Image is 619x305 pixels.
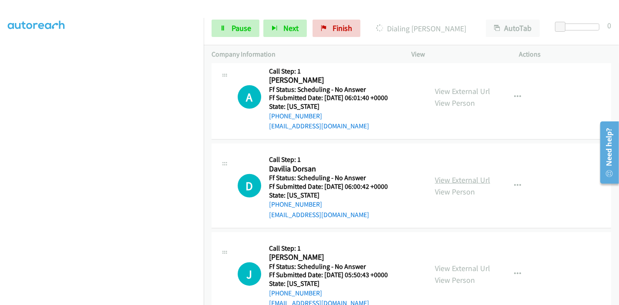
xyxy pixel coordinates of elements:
[269,112,322,120] a: [PHONE_NUMBER]
[594,118,619,187] iframe: Resource Center
[333,23,352,33] span: Finish
[269,67,399,76] h5: Call Step: 1
[269,164,399,174] h2: Davilia Dorsan
[269,200,322,208] a: [PHONE_NUMBER]
[238,262,261,286] div: The call is yet to be attempted
[559,23,599,30] div: Delay between calls (in seconds)
[313,20,360,37] a: Finish
[238,262,261,286] h1: J
[269,262,399,271] h5: Ff Status: Scheduling - No Answer
[435,175,490,185] a: View External Url
[238,174,261,198] div: The call is yet to be attempted
[269,155,399,164] h5: Call Step: 1
[486,20,540,37] button: AutoTab
[238,85,261,109] h1: A
[212,49,396,60] p: Company Information
[269,122,369,130] a: [EMAIL_ADDRESS][DOMAIN_NAME]
[238,85,261,109] div: The call is yet to be attempted
[269,75,399,85] h2: [PERSON_NAME]
[269,85,399,94] h5: Ff Status: Scheduling - No Answer
[212,20,259,37] a: Pause
[269,94,399,102] h5: Ff Submitted Date: [DATE] 06:01:40 +0000
[435,275,475,285] a: View Person
[519,49,612,60] p: Actions
[269,252,399,262] h2: [PERSON_NAME]
[269,191,399,200] h5: State: [US_STATE]
[269,174,399,182] h5: Ff Status: Scheduling - No Answer
[269,289,322,297] a: [PHONE_NUMBER]
[372,23,470,34] p: Dialing [PERSON_NAME]
[263,20,307,37] button: Next
[269,102,399,111] h5: State: [US_STATE]
[269,279,399,288] h5: State: [US_STATE]
[269,211,369,219] a: [EMAIL_ADDRESS][DOMAIN_NAME]
[607,20,611,31] div: 0
[435,98,475,108] a: View Person
[283,23,299,33] span: Next
[269,271,399,279] h5: Ff Submitted Date: [DATE] 05:50:43 +0000
[238,174,261,198] h1: D
[411,49,504,60] p: View
[435,86,490,96] a: View External Url
[435,187,475,197] a: View Person
[435,263,490,273] a: View External Url
[269,182,399,191] h5: Ff Submitted Date: [DATE] 06:00:42 +0000
[269,244,399,253] h5: Call Step: 1
[232,23,251,33] span: Pause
